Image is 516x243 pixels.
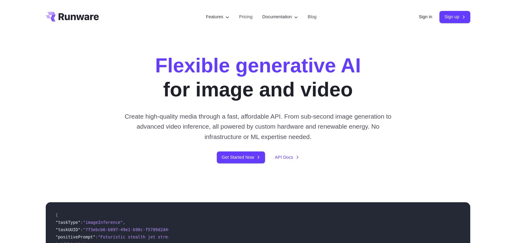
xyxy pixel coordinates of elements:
span: , [123,220,125,225]
a: Go to / [46,12,99,22]
span: "imageInference" [83,220,123,225]
a: Pricing [239,13,253,20]
a: Get Started Now [217,151,265,163]
span: : [95,234,98,239]
span: "positivePrompt" [56,234,95,239]
a: Blog [308,13,317,20]
span: "taskType" [56,220,81,225]
span: { [56,213,58,217]
a: Sign in [419,13,432,20]
label: Documentation [262,13,298,20]
span: "7f3ebcb6-b897-49e1-b98c-f5789d2d40d7" [83,227,178,232]
strong: Flexible generative AI [155,54,361,77]
span: : [81,220,83,225]
span: "Futuristic stealth jet streaking through a neon-lit cityscape with glowing purple exhaust" [98,234,325,239]
span: : [81,227,83,232]
a: API Docs [275,154,299,161]
p: Create high-quality media through a fast, affordable API. From sub-second image generation to adv... [122,111,394,142]
h1: for image and video [155,54,361,102]
label: Features [206,13,229,20]
a: Sign up [439,11,470,23]
span: "taskUUID" [56,227,81,232]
